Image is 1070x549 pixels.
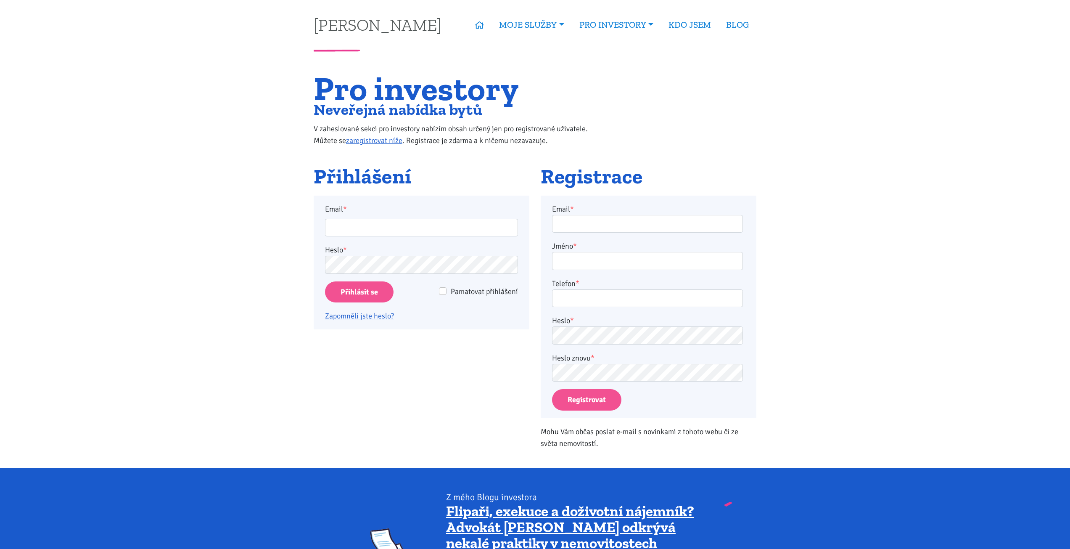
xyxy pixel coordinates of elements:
span: Pamatovat přihlášení [451,287,518,296]
div: Z mého Blogu investora [446,491,700,503]
a: KDO JSEM [661,15,719,34]
label: Email [552,203,574,215]
abbr: required [570,316,574,325]
button: Registrovat [552,389,621,411]
a: MOJE SLUŽBY [491,15,571,34]
a: [PERSON_NAME] [314,16,441,33]
abbr: required [573,241,577,251]
label: Email [320,203,524,215]
abbr: required [576,279,579,288]
a: BLOG [719,15,756,34]
label: Telefon [552,278,579,289]
input: Přihlásit se [325,281,394,303]
h2: Přihlášení [314,165,529,188]
label: Heslo [325,244,347,256]
h2: Neveřejná nabídka bytů [314,103,605,117]
a: Zapomněli jste heslo? [325,311,394,321]
a: zaregistrovat níže [346,136,402,145]
label: Heslo [552,315,574,326]
h1: Pro investory [314,74,605,103]
p: Mohu Vám občas poslat e-mail s novinkami z tohoto webu či ze světa nemovitostí. [541,426,756,449]
a: PRO INVESTORY [572,15,661,34]
abbr: required [570,204,574,214]
label: Jméno [552,240,577,252]
p: V zaheslované sekci pro investory nabízím obsah určený jen pro registrované uživatele. Můžete se ... [314,123,605,146]
h2: Registrace [541,165,756,188]
label: Heslo znovu [552,352,594,364]
abbr: required [591,353,594,363]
